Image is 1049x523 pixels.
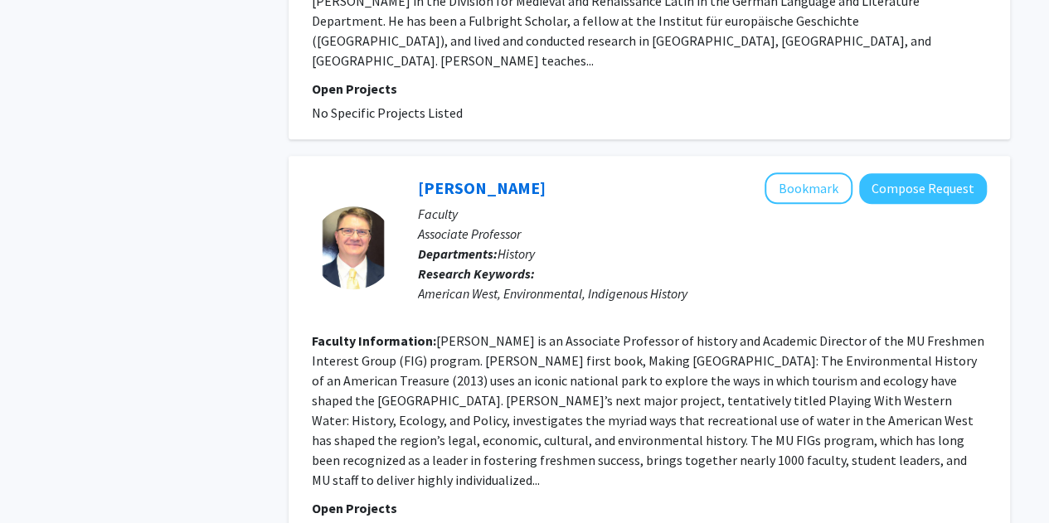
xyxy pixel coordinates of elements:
[418,265,535,282] b: Research Keywords:
[418,177,546,198] a: [PERSON_NAME]
[418,245,498,262] b: Departments:
[312,332,984,488] fg-read-more: [PERSON_NAME] is an Associate Professor of history and Academic Director of the MU Freshmen Inter...
[418,224,987,244] p: Associate Professor
[12,448,70,511] iframe: Chat
[312,79,987,99] p: Open Projects
[765,172,852,204] button: Add Jerritt Frank to Bookmarks
[312,498,987,518] p: Open Projects
[418,204,987,224] p: Faculty
[859,173,987,204] button: Compose Request to Jerritt Frank
[418,283,987,303] div: American West, Environmental, Indigenous History
[498,245,535,262] span: History
[312,332,436,349] b: Faculty Information:
[312,104,463,121] span: No Specific Projects Listed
